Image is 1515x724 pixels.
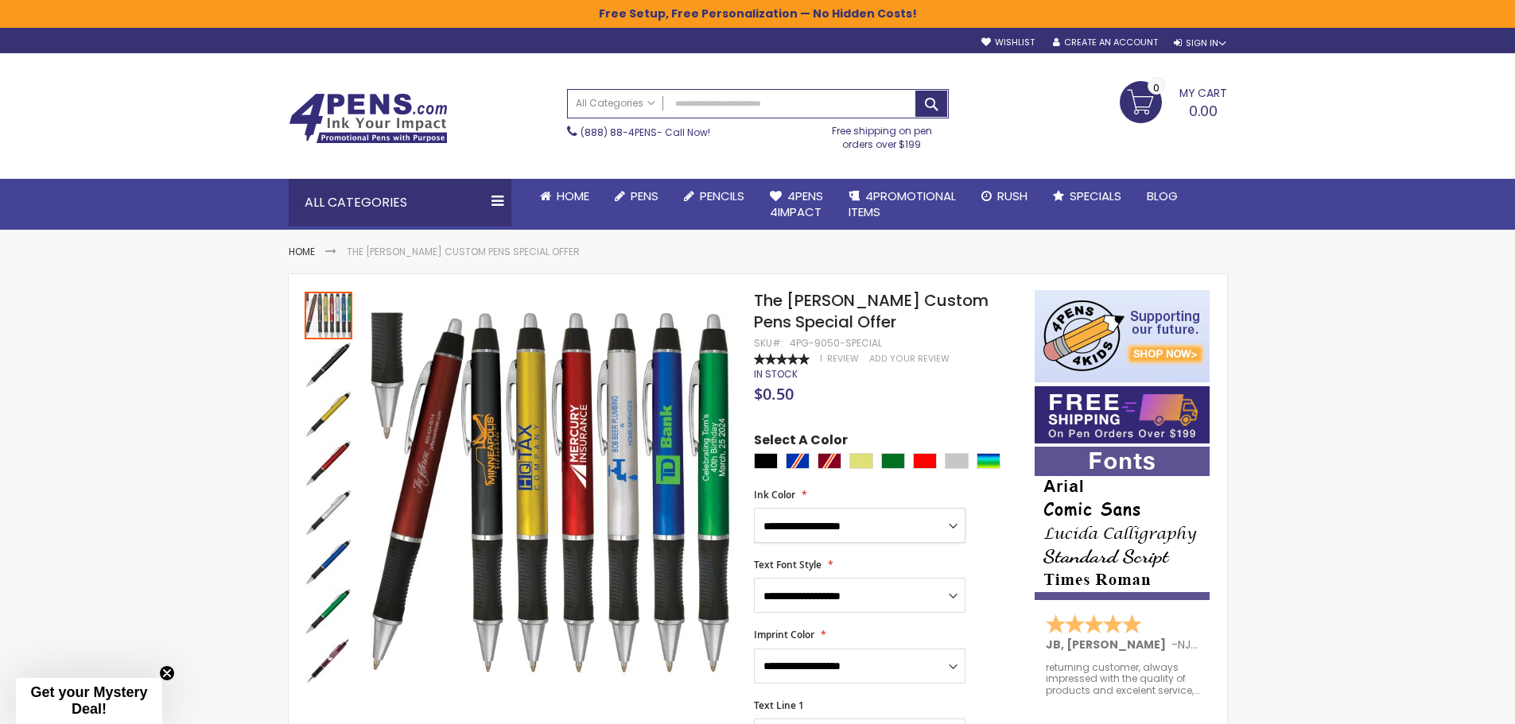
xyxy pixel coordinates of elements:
span: NJ [1178,637,1198,652]
div: The Barton Custom Pens Special Offer [305,290,354,339]
a: Home [527,179,602,214]
a: Pencils [671,179,757,214]
a: Home [289,245,315,258]
div: Silver [945,453,969,469]
img: The Barton Custom Pens Special Offer [305,390,352,438]
a: Specials [1040,179,1134,214]
span: Get your Mystery Deal! [30,684,147,717]
a: Pens [602,179,671,214]
img: 4pens 4 kids [1035,290,1210,382]
span: Text Font Style [754,558,822,571]
button: Close teaser [159,665,175,681]
span: Text Line 1 [754,699,804,712]
div: All Categories [289,179,511,226]
span: Rush [997,188,1027,204]
div: The Barton Custom Pens Special Offer [305,586,354,635]
img: The Barton Custom Pens Special Offer [305,587,352,635]
div: returning customer, always impressed with the quality of products and excelent service, will retu... [1046,662,1200,696]
li: The [PERSON_NAME] Custom Pens Special Offer [347,246,580,258]
span: - , [1171,637,1310,652]
span: The [PERSON_NAME] Custom Pens Special Offer [754,289,989,333]
div: 100% [754,354,810,365]
span: $0.50 [754,383,794,405]
strong: SKU [754,336,783,350]
div: The Barton Custom Pens Special Offer [305,487,354,536]
img: Free shipping on orders over $199 [1035,386,1210,443]
div: The Barton Custom Pens Special Offer [305,635,352,684]
span: JB, [PERSON_NAME] [1046,637,1171,652]
span: Review [827,353,859,365]
img: The Barton Custom Pens Special Offer [305,489,352,536]
span: Select A Color [754,432,848,453]
span: Pencils [700,188,744,204]
a: Add Your Review [869,353,950,365]
div: The Barton Custom Pens Special Offer [305,536,354,586]
img: font-personalization-examples [1035,447,1210,600]
a: Create an Account [1053,37,1158,48]
span: - Call Now! [581,126,710,139]
span: In stock [754,367,798,381]
a: Blog [1134,179,1191,214]
span: 1 [820,353,822,365]
div: Free shipping on pen orders over $199 [815,118,949,150]
span: Home [557,188,589,204]
div: Red [913,453,937,469]
img: 4Pens Custom Pens and Promotional Products [289,93,448,144]
span: 0.00 [1189,101,1218,121]
div: 4PG-9050-SPECIAL [790,337,882,350]
span: Pens [631,188,658,204]
div: The Barton Custom Pens Special Offer [305,389,354,438]
a: 4PROMOTIONALITEMS [836,179,969,230]
img: The Barton Custom Pens Special Offer [305,637,352,684]
div: Availability [754,368,798,381]
a: 1 Review [820,353,861,365]
a: Wishlist [981,37,1035,48]
div: Green [881,453,905,469]
a: 0.00 0 [1120,81,1227,121]
span: 4Pens 4impact [770,188,823,220]
a: Rush [969,179,1040,214]
img: The Barton Custom Pens Special Offer [305,439,352,487]
a: (888) 88-4PENS [581,126,657,139]
div: Black [754,453,778,469]
span: Specials [1070,188,1121,204]
span: Imprint Color [754,628,814,641]
div: Get your Mystery Deal!Close teaser [16,678,162,724]
span: 4PROMOTIONAL ITEMS [849,188,956,220]
a: All Categories [568,90,663,116]
img: The Barton Custom Pens Special Offer [305,341,352,389]
a: 4Pens4impact [757,179,836,230]
span: All Categories [576,97,655,110]
div: Gold [849,453,873,469]
span: Ink Color [754,488,795,501]
div: Sign In [1174,37,1226,49]
span: Blog [1147,188,1178,204]
img: The Barton Custom Pens Special Offer [370,313,733,676]
iframe: Google Customer Reviews [1384,681,1515,724]
div: Assorted [977,453,1000,469]
img: The Barton Custom Pens Special Offer [305,538,352,586]
div: The Barton Custom Pens Special Offer [305,438,354,487]
div: The Barton Custom Pens Special Offer [305,339,354,389]
span: 0 [1153,80,1160,95]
